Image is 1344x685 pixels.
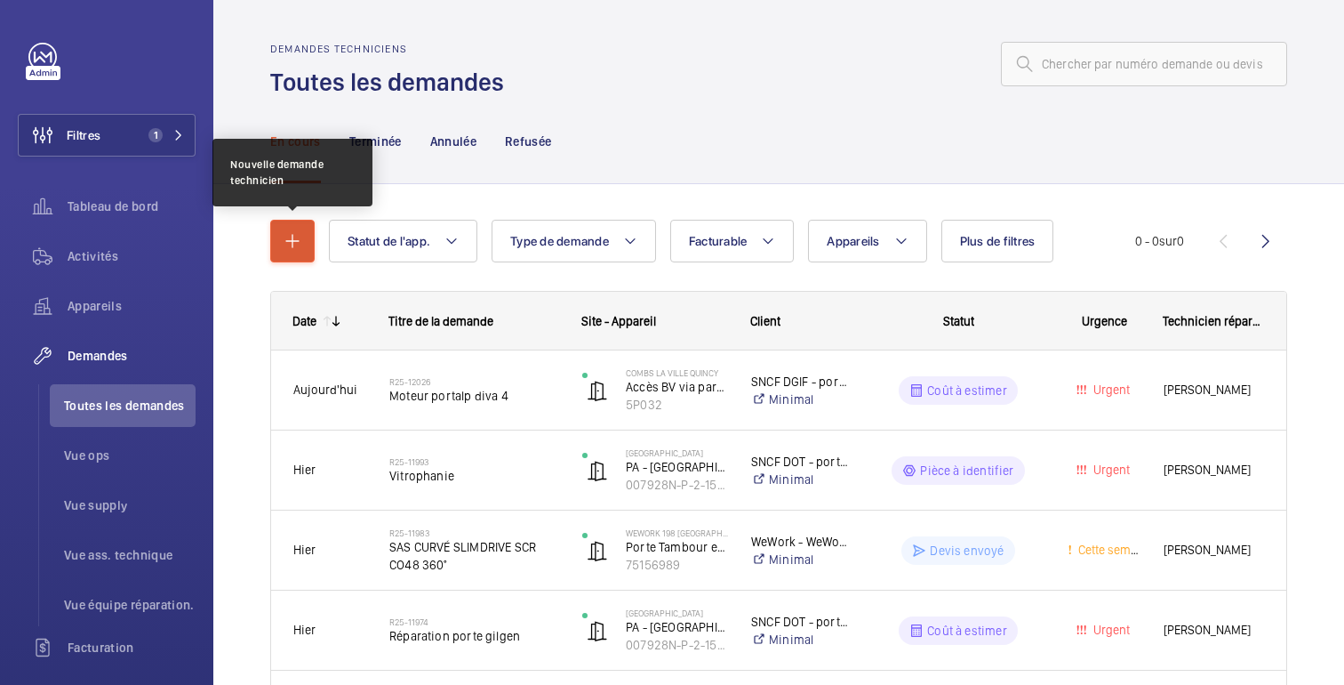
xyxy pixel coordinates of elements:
[1164,540,1264,560] span: [PERSON_NAME]
[1135,234,1159,248] font: 0 - 0
[389,387,559,405] span: Moteur portalp diva 4
[581,314,656,328] font: Site - Appareil
[670,220,795,262] button: Facturable
[68,641,134,655] font: Facturation
[587,380,608,401] img: automatic_door.svg
[1163,314,1280,328] font: Technicien réparateur
[927,622,1007,640] p: Coût à estimer
[270,43,407,55] font: Demandes techniciens
[68,299,122,313] font: Appareils
[64,399,185,413] font: Toutes les demandes
[808,220,926,262] button: Appareils
[626,636,728,654] p: 007928N-P-2-15-0-27
[751,631,849,649] a: Minimal
[1075,543,1154,557] span: Cette semaine
[64,498,128,512] font: Vue supply
[505,134,551,149] font: Refusée
[626,378,728,396] p: Accès BV via parvis<>parking
[960,234,1036,248] font: Plus de filtres
[1090,623,1130,637] span: Urgent
[68,199,158,214] font: Tableau de bord
[510,234,609,248] font: Type de demande
[349,134,402,149] font: Terminée
[430,134,476,149] font: Annulée
[389,627,559,645] span: Réparation porte gilgen
[293,623,316,637] span: Hier
[293,543,316,557] span: Hier
[920,462,1013,479] p: Pièce à identifier
[230,157,355,189] div: Nouvelle demande technicien
[389,456,559,467] h2: R25-11993
[626,528,728,538] p: WeWork 198 [GEOGRAPHIC_DATA] - Portes
[587,620,608,641] img: automatic_door.svg
[626,447,728,458] p: [GEOGRAPHIC_DATA]
[292,314,316,328] font: Date
[270,134,321,149] font: En cours
[927,382,1007,399] p: Coût à estimer
[293,383,357,397] span: Aujourd'hui
[389,467,559,485] span: Vitrophanie
[626,556,728,574] p: 75156989
[1082,314,1127,328] font: Urgence
[154,129,158,141] font: 1
[492,220,656,262] button: Type de demande
[943,314,974,328] font: Statut
[751,551,849,568] a: Minimal
[389,538,559,574] span: SAS CURVÉ SLIMDRIVE SCR CO48 360°
[67,128,100,142] font: Filtres
[1164,620,1264,641] span: [PERSON_NAME]
[389,376,559,387] h2: R25-12026
[751,453,849,471] p: SNCF DOT - portes automatiques
[626,396,728,414] p: 5P032
[1090,383,1130,397] span: Urgent
[1090,463,1130,477] span: Urgent
[389,616,559,627] h2: R25-11974
[1177,234,1184,248] font: 0
[827,234,879,248] font: Appareils
[689,234,748,248] font: Facturable
[626,476,728,494] p: 007928N-P-2-15-0-27
[751,533,849,551] p: WeWork - WeWork Exploitation
[389,528,559,538] h2: R25-11983
[626,618,728,636] p: PA - [GEOGRAPHIC_DATA] - Entrée de gare face voie R (ex PA27)
[329,220,477,262] button: Statut de l'app.
[751,613,849,631] p: SNCF DOT - portes automatiques
[751,391,849,408] a: Minimal
[1001,42,1287,86] input: Chercher par numéro demande ou devis
[348,234,430,248] font: Statut de l'app.
[68,249,118,263] font: Activités
[270,67,504,97] font: Toutes les demandes
[388,314,493,328] font: Titre de la demande
[750,314,780,328] font: Client
[1159,234,1177,248] font: sur
[930,542,1004,560] p: Devis envoyé
[64,598,195,612] font: Vue équipe réparation.
[68,349,128,363] font: Demandes
[293,463,316,477] span: Hier
[587,540,608,561] img: automatic_door.svg
[64,448,109,463] font: Vue ops
[18,114,196,157] button: Filtres1
[1164,380,1264,400] span: [PERSON_NAME]
[587,460,608,481] img: automatic_door.svg
[941,220,1054,262] button: Plus de filtres
[1164,460,1264,480] span: [PERSON_NAME]
[626,608,728,618] p: [GEOGRAPHIC_DATA]
[64,548,172,562] font: Vue ass. technique
[626,458,728,476] p: PA - [GEOGRAPHIC_DATA] - Entrée de gare face voie R (ex PA27)
[751,373,849,391] p: SNCF DGIF - portes automatiques
[626,538,728,556] p: Porte Tambour entrée Bâtiment
[751,471,849,488] a: Minimal
[626,367,728,378] p: COMBS LA VILLE QUINCY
